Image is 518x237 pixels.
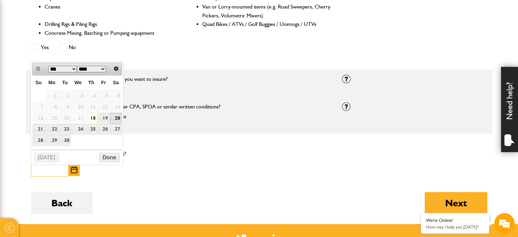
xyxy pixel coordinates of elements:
button: Done [99,153,120,162]
a: 26 [98,124,109,135]
a: 21 [33,124,45,135]
li: Van or Lorry-mounted items (e.g. Road Sweepers, Cherry Pickers, Volumetric Mixers) [202,2,331,20]
p: How may I help you today? [426,224,484,229]
img: d_20077148190_company_1631870298795_20077148190 [12,38,29,47]
span: Wednesday [74,80,81,85]
img: Choose date [71,166,77,173]
li: Drilling Rigs & Piling Rigs [45,20,174,29]
span: Sunday [35,80,42,85]
span: Saturday [113,80,119,85]
span: Tuesday [62,80,68,85]
button: Back [31,192,93,214]
span: Next [113,66,119,71]
span: Monday [48,80,56,85]
a: 23 [59,124,71,135]
a: 25 [85,124,97,135]
a: 28 [33,135,45,146]
textarea: Type your message and hit 'Enter' [9,123,124,180]
button: Next [425,192,487,214]
a: 30 [59,135,71,146]
li: Quad Bikes / ATVs / Golf Buggies / Unimogs / UTVs [202,20,331,29]
em: Start Chat [93,186,124,195]
a: 19 [98,113,109,123]
span: Friday [101,80,106,85]
span: Thursday [88,80,94,85]
button: [DATE] [34,153,59,162]
a: 20 [110,113,122,123]
div: We're Online! [426,218,484,223]
a: 29 [45,135,59,146]
input: Enter your phone number [9,103,124,118]
li: Cranes [45,2,174,20]
a: 22 [45,124,59,135]
a: 18 [85,113,97,123]
a: 27 [110,124,122,135]
div: Need help? [501,67,518,152]
input: Enter your last name [9,63,124,78]
div: Chat with us now [35,38,114,47]
a: 24 [71,124,84,135]
label: Yes [31,43,49,52]
input: Enter your email address [9,83,124,98]
label: No [59,43,76,52]
label: Is the equipment hired out exclusively under CPA, SPOA or similar written conditions? [31,104,220,109]
label: How many items of owned equipment do you want to insure? [31,76,332,82]
li: Concrete Mixing, Batching or Pumping equipment [45,29,174,38]
div: Minimize live chat window [112,3,128,20]
a: Next [111,64,121,74]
